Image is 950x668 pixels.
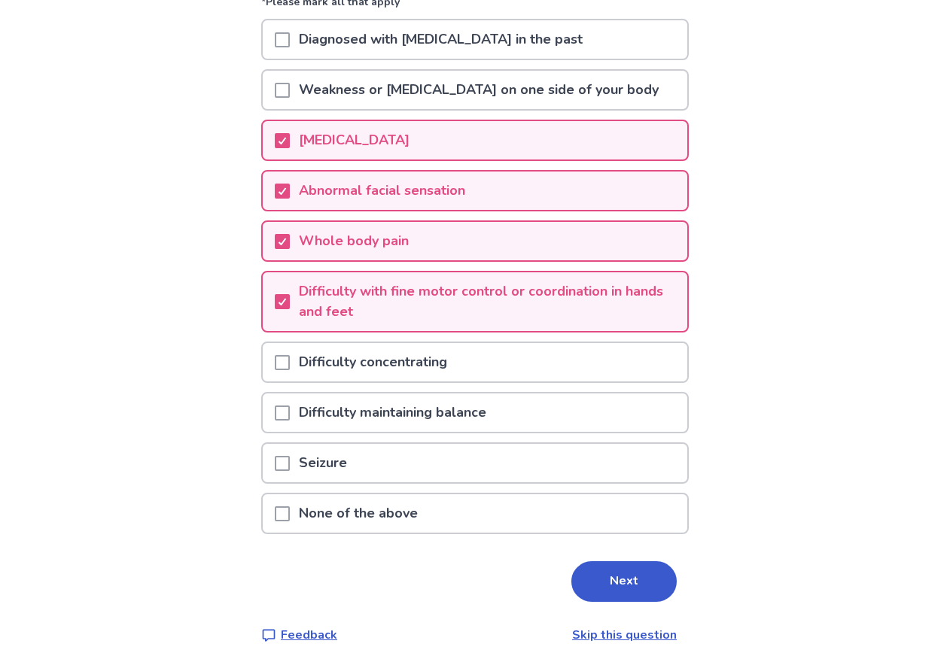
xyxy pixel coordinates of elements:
p: Difficulty maintaining balance [290,393,495,432]
p: Abnormal facial sensation [290,172,474,210]
p: [MEDICAL_DATA] [290,121,419,159]
button: Next [571,561,677,602]
p: Seizure [290,444,356,482]
p: Weakness or [MEDICAL_DATA] on one side of your body [290,71,668,109]
p: Difficulty with fine motor control or coordination in hands and feet [290,272,687,331]
p: Whole body pain [290,222,418,260]
p: Difficulty concentrating [290,343,456,381]
p: Feedback [281,626,337,644]
a: Feedback [261,626,337,644]
p: None of the above [290,494,427,533]
p: Diagnosed with [MEDICAL_DATA] in the past [290,20,592,59]
a: Skip this question [572,627,677,643]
